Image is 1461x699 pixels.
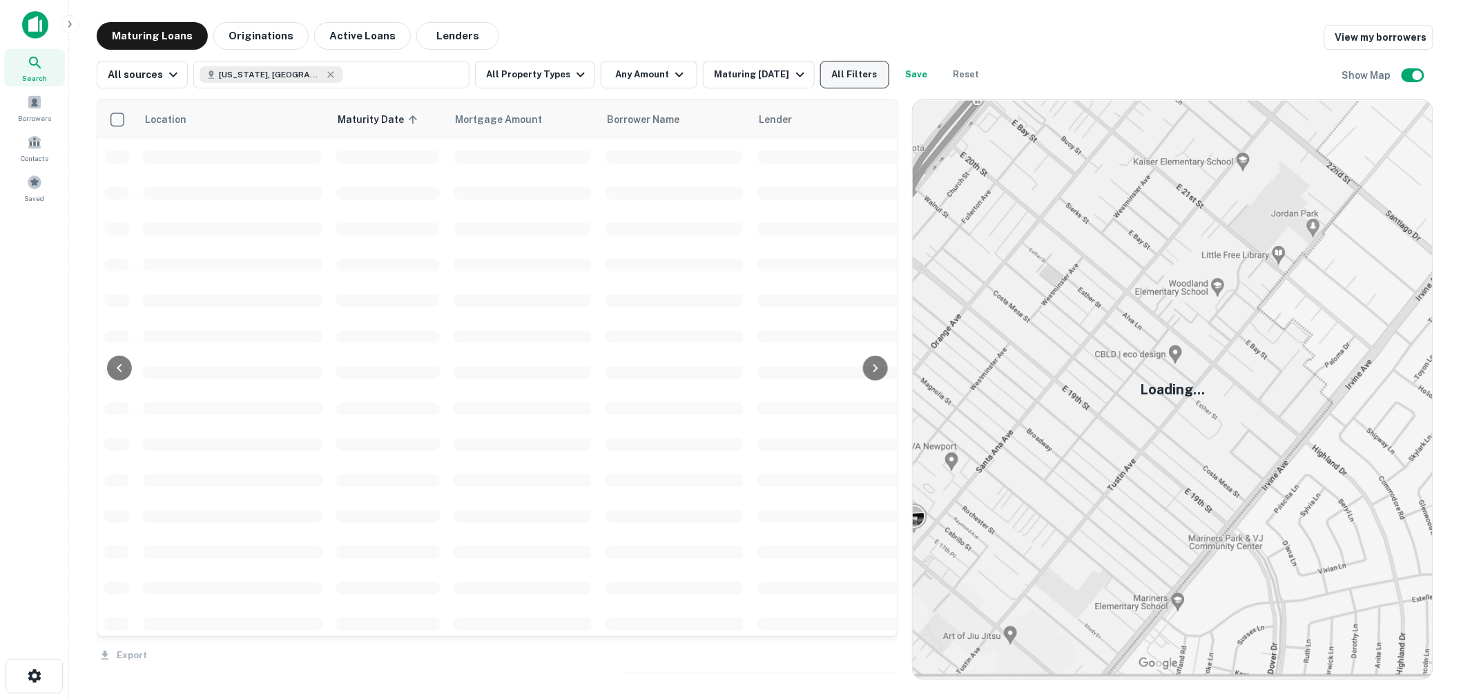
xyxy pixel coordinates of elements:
button: Any Amount [601,61,697,88]
button: All Property Types [475,61,595,88]
button: Reset [945,61,989,88]
button: Maturing Loans [97,22,208,50]
th: Lender [751,100,971,139]
span: Search [22,73,47,84]
div: Maturing [DATE] [714,66,808,83]
iframe: Chat Widget [1392,588,1461,655]
a: Search [4,49,65,86]
span: Borrower Name [607,111,679,128]
button: All sources [97,61,188,88]
span: Mortgage Amount [455,111,560,128]
span: Maturity Date [338,111,422,128]
a: Contacts [4,129,65,166]
h5: Loading... [1141,379,1206,400]
span: Contacts [21,153,48,164]
span: Borrowers [18,113,51,124]
th: Borrower Name [599,100,751,139]
a: Borrowers [4,89,65,126]
span: Saved [25,193,45,204]
button: [US_STATE], [GEOGRAPHIC_DATA] [193,61,470,88]
a: Saved [4,169,65,207]
button: Maturing [DATE] [703,61,814,88]
button: All Filters [820,61,889,88]
a: View my borrowers [1324,25,1433,50]
th: Location [136,100,329,139]
button: Save your search to get updates of matches that match your search criteria. [895,61,939,88]
img: capitalize-icon.png [22,11,48,39]
div: All sources [108,66,182,83]
button: Active Loans [314,22,411,50]
h6: Show Map [1342,68,1393,83]
img: map-placeholder.webp [913,100,1433,679]
button: Originations [213,22,309,50]
span: Lender [759,111,792,128]
button: Lenders [416,22,499,50]
th: Mortgage Amount [447,100,599,139]
th: Maturity Date [329,100,447,139]
span: [US_STATE], [GEOGRAPHIC_DATA] [219,68,322,81]
span: Location [144,111,186,128]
